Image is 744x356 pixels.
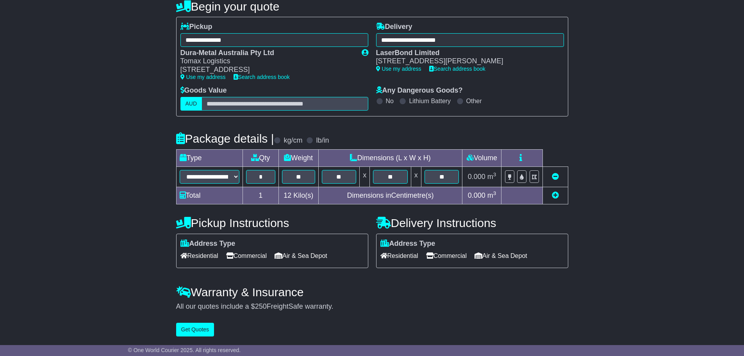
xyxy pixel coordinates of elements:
a: Add new item [552,191,559,199]
a: Search address book [429,66,485,72]
a: Use my address [180,74,226,80]
a: Use my address [376,66,421,72]
label: No [386,97,394,105]
td: x [360,166,370,187]
label: Other [466,97,482,105]
h4: Warranty & Insurance [176,286,568,299]
label: Pickup [180,23,212,31]
sup: 3 [493,190,496,196]
span: m [487,191,496,199]
label: kg/cm [284,136,302,145]
label: Address Type [180,240,236,248]
div: [STREET_ADDRESS] [180,66,354,74]
span: 250 [255,302,267,310]
td: Dimensions in Centimetre(s) [318,187,462,204]
div: All our quotes include a $ FreightSafe warranty. [176,302,568,311]
td: Total [176,187,243,204]
div: LaserBond Limited [376,49,556,57]
label: Address Type [380,240,435,248]
span: 12 [284,191,291,199]
div: Dura-Metal Australia Pty Ltd [180,49,354,57]
div: [STREET_ADDRESS][PERSON_NAME] [376,57,556,66]
td: Dimensions (L x W x H) [318,149,462,166]
div: Tomax Logistics [180,57,354,66]
span: Commercial [226,250,267,262]
span: m [487,173,496,181]
td: Volume [462,149,501,166]
h4: Pickup Instructions [176,216,368,229]
a: Remove this item [552,173,559,181]
label: Goods Value [180,86,227,95]
td: Kilo(s) [278,187,318,204]
a: Search address book [234,74,290,80]
label: Any Dangerous Goods? [376,86,463,95]
button: Get Quotes [176,323,214,336]
span: Residential [180,250,218,262]
span: Air & Sea Depot [475,250,527,262]
td: Weight [278,149,318,166]
h4: Delivery Instructions [376,216,568,229]
span: 0.000 [468,173,485,181]
span: Commercial [426,250,467,262]
span: 0.000 [468,191,485,199]
sup: 3 [493,172,496,177]
label: lb/in [316,136,329,145]
td: Type [176,149,243,166]
span: © One World Courier 2025. All rights reserved. [128,347,241,353]
td: x [411,166,421,187]
h4: Package details | [176,132,274,145]
label: AUD [180,97,202,111]
span: Air & Sea Depot [275,250,327,262]
td: Qty [243,149,278,166]
label: Lithium Battery [409,97,451,105]
span: Residential [380,250,418,262]
label: Delivery [376,23,412,31]
td: 1 [243,187,278,204]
